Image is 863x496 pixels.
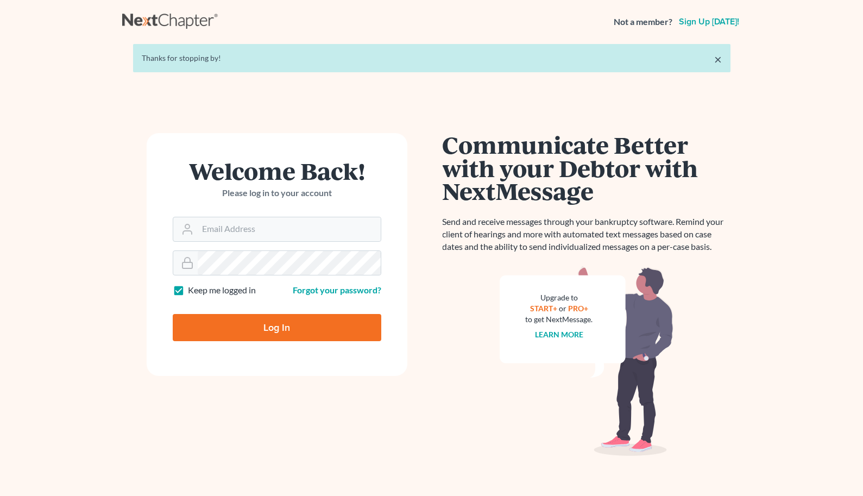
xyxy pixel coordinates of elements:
img: nextmessage_bg-59042aed3d76b12b5cd301f8e5b87938c9018125f34e5fa2b7a6b67550977c72.svg [500,266,673,456]
p: Please log in to your account [173,187,381,199]
h1: Welcome Back! [173,159,381,183]
input: Log In [173,314,381,341]
a: Learn more [535,330,583,339]
a: Sign up [DATE]! [677,17,741,26]
div: Upgrade to [526,292,593,303]
a: × [714,53,722,66]
span: or [559,304,566,313]
p: Send and receive messages through your bankruptcy software. Remind your client of hearings and mo... [443,216,730,253]
div: Thanks for stopping by! [142,53,722,64]
label: Keep me logged in [188,284,256,297]
div: to get NextMessage. [526,314,593,325]
strong: Not a member? [614,16,672,28]
a: START+ [530,304,557,313]
h1: Communicate Better with your Debtor with NextMessage [443,133,730,203]
a: Forgot your password? [293,285,381,295]
input: Email Address [198,217,381,241]
a: PRO+ [568,304,588,313]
